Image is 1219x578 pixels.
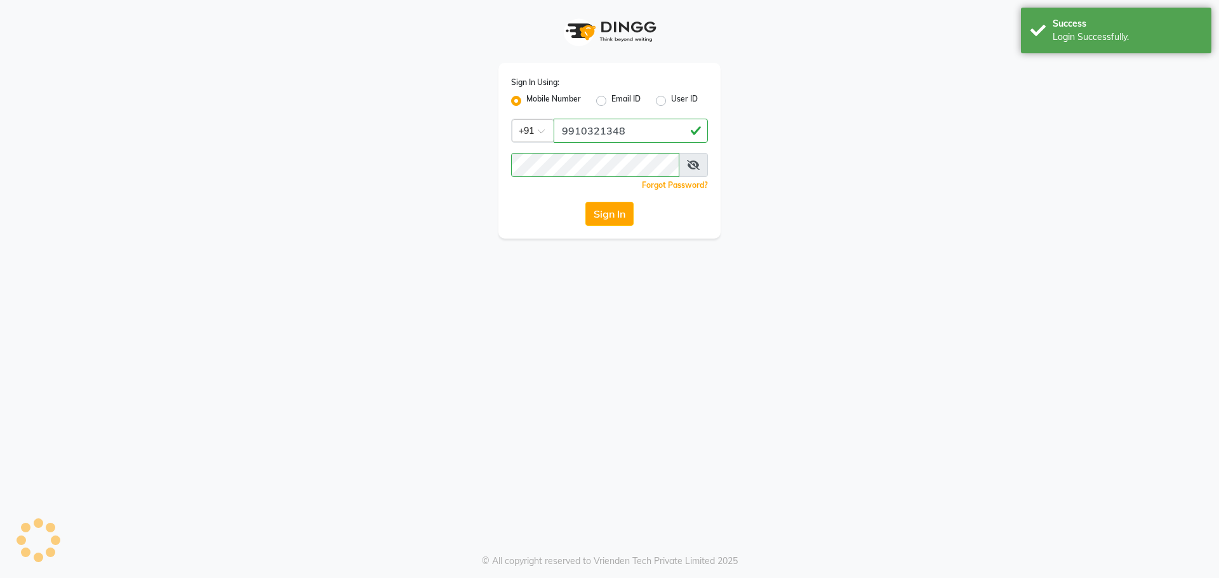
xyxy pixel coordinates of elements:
input: Username [511,153,679,177]
a: Forgot Password? [642,180,708,190]
label: Email ID [611,93,641,108]
input: Username [554,119,708,143]
div: Login Successfully. [1053,30,1202,44]
img: logo1.svg [559,13,660,50]
div: Success [1053,17,1202,30]
label: User ID [671,93,698,108]
label: Mobile Number [526,93,581,108]
button: Sign In [585,202,634,226]
label: Sign In Using: [511,77,559,88]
